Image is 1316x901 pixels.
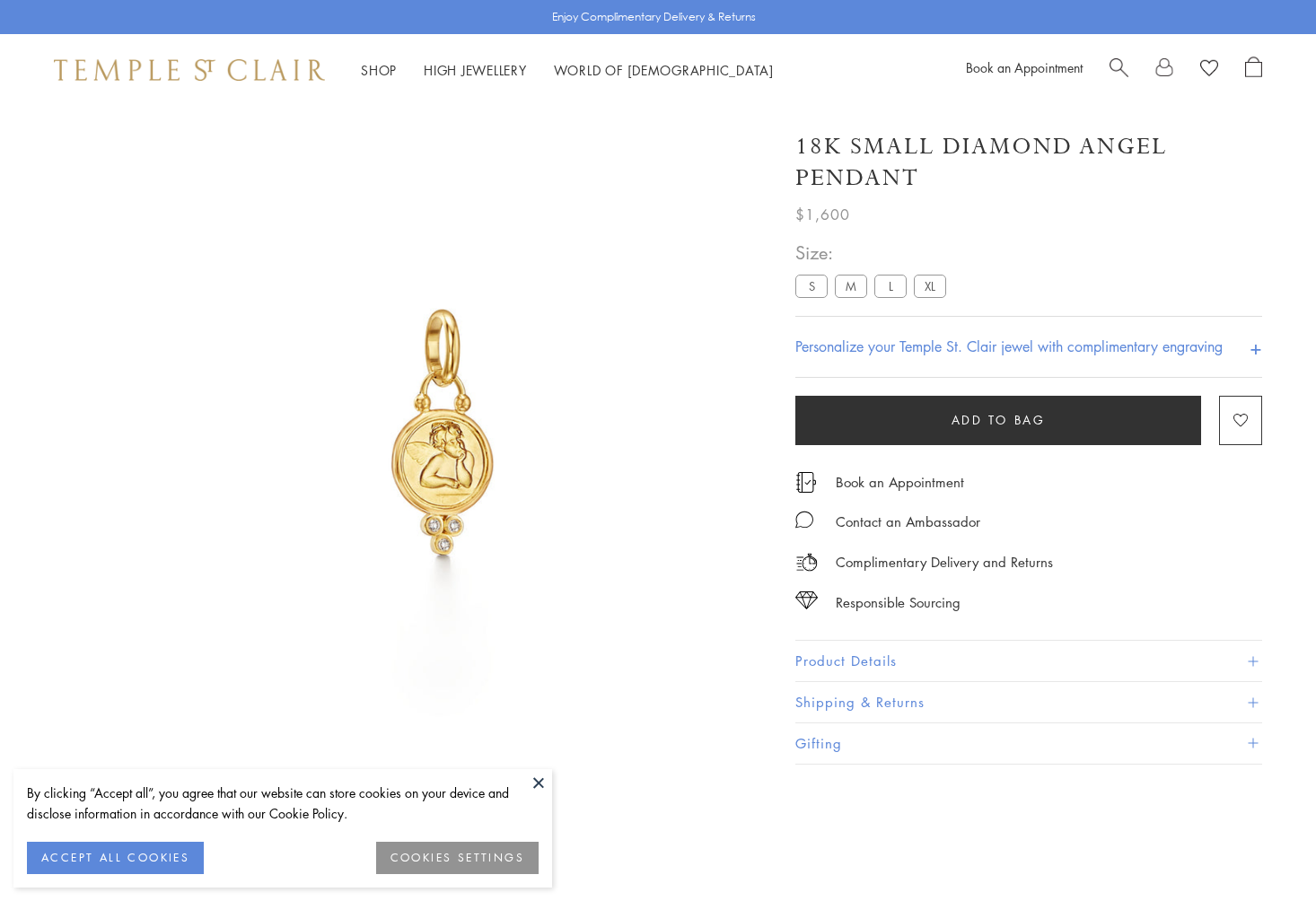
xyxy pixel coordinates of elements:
[795,336,1223,357] h4: Personalize your Temple St. Clair jewel with complimentary engraving
[554,61,774,79] a: World of [DEMOGRAPHIC_DATA]World of [DEMOGRAPHIC_DATA]
[376,842,539,874] button: COOKIES SETTINGS
[874,275,907,297] label: L
[795,682,1262,722] button: Shipping & Returns
[795,591,818,609] img: icon_sourcing.svg
[836,591,961,614] div: Responsible Sourcing
[552,8,756,26] p: Enjoy Complimentary Delivery & Returns
[835,275,867,297] label: M
[795,472,817,493] img: icon_appointment.svg
[27,783,539,824] div: By clicking “Accept all”, you agree that our website can store cookies on your device and disclos...
[966,58,1083,76] a: Book an Appointment
[795,551,818,573] img: icon_delivery.svg
[795,396,1201,445] button: Add to bag
[1245,57,1262,83] a: Open Shopping Bag
[424,61,527,79] a: High JewelleryHigh Jewellery
[795,641,1262,681] button: Product Details
[795,131,1262,194] h1: 18K Small Diamond Angel Pendant
[836,551,1053,573] p: Complimentary Delivery and Returns
[361,61,397,79] a: ShopShop
[795,511,813,529] img: MessageIcon-01_2.svg
[914,275,946,297] label: XL
[117,106,768,757] img: AP10-DIGRN
[795,723,1262,764] button: Gifting
[1226,817,1298,883] iframe: Gorgias live chat messenger
[952,410,1046,430] span: Add to bag
[795,238,953,267] span: Size:
[836,511,980,533] div: Contact an Ambassador
[1250,330,1262,363] h4: +
[27,842,204,874] button: ACCEPT ALL COOKIES
[795,275,828,297] label: S
[361,59,774,82] nav: Main navigation
[836,472,964,492] a: Book an Appointment
[1200,57,1218,83] a: View Wishlist
[1110,57,1128,83] a: Search
[54,59,325,81] img: Temple St. Clair
[795,203,850,226] span: $1,600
